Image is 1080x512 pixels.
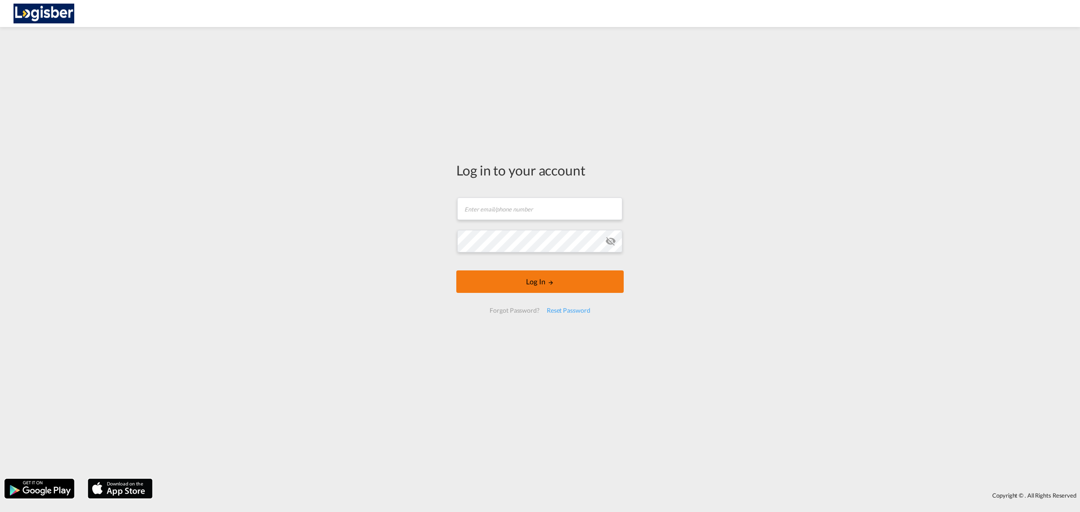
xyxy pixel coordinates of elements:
[543,302,594,319] div: Reset Password
[13,4,74,24] img: d7a75e507efd11eebffa5922d020a472.png
[605,236,616,247] md-icon: icon-eye-off
[4,478,75,499] img: google.png
[456,270,624,293] button: LOGIN
[157,488,1080,503] div: Copyright © . All Rights Reserved
[87,478,153,499] img: apple.png
[486,302,543,319] div: Forgot Password?
[457,198,622,220] input: Enter email/phone number
[456,161,624,180] div: Log in to your account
